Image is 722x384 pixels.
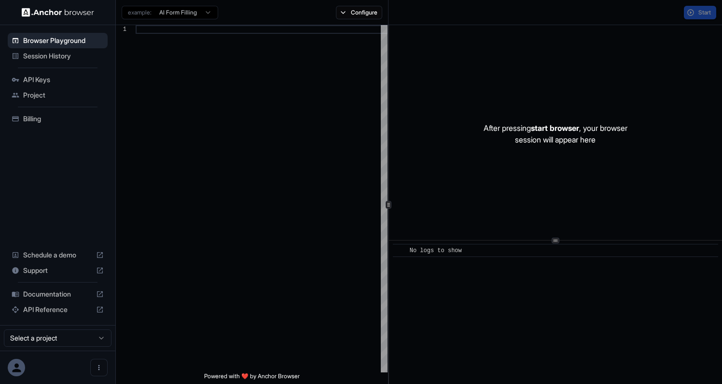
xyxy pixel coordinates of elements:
[8,302,108,317] div: API Reference
[398,246,403,256] span: ​
[8,48,108,64] div: Session History
[8,33,108,48] div: Browser Playground
[410,247,462,254] span: No logs to show
[204,372,300,384] span: Powered with ❤️ by Anchor Browser
[8,111,108,127] div: Billing
[8,247,108,263] div: Schedule a demo
[23,36,104,45] span: Browser Playground
[484,122,627,145] p: After pressing , your browser session will appear here
[23,266,92,275] span: Support
[23,90,104,100] span: Project
[23,75,104,85] span: API Keys
[23,250,92,260] span: Schedule a demo
[23,51,104,61] span: Session History
[22,8,94,17] img: Anchor Logo
[8,72,108,87] div: API Keys
[23,305,92,314] span: API Reference
[8,286,108,302] div: Documentation
[116,25,126,34] div: 1
[23,289,92,299] span: Documentation
[23,114,104,124] span: Billing
[128,9,152,16] span: example:
[336,6,383,19] button: Configure
[8,263,108,278] div: Support
[90,359,108,376] button: Open menu
[8,87,108,103] div: Project
[531,123,579,133] span: start browser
